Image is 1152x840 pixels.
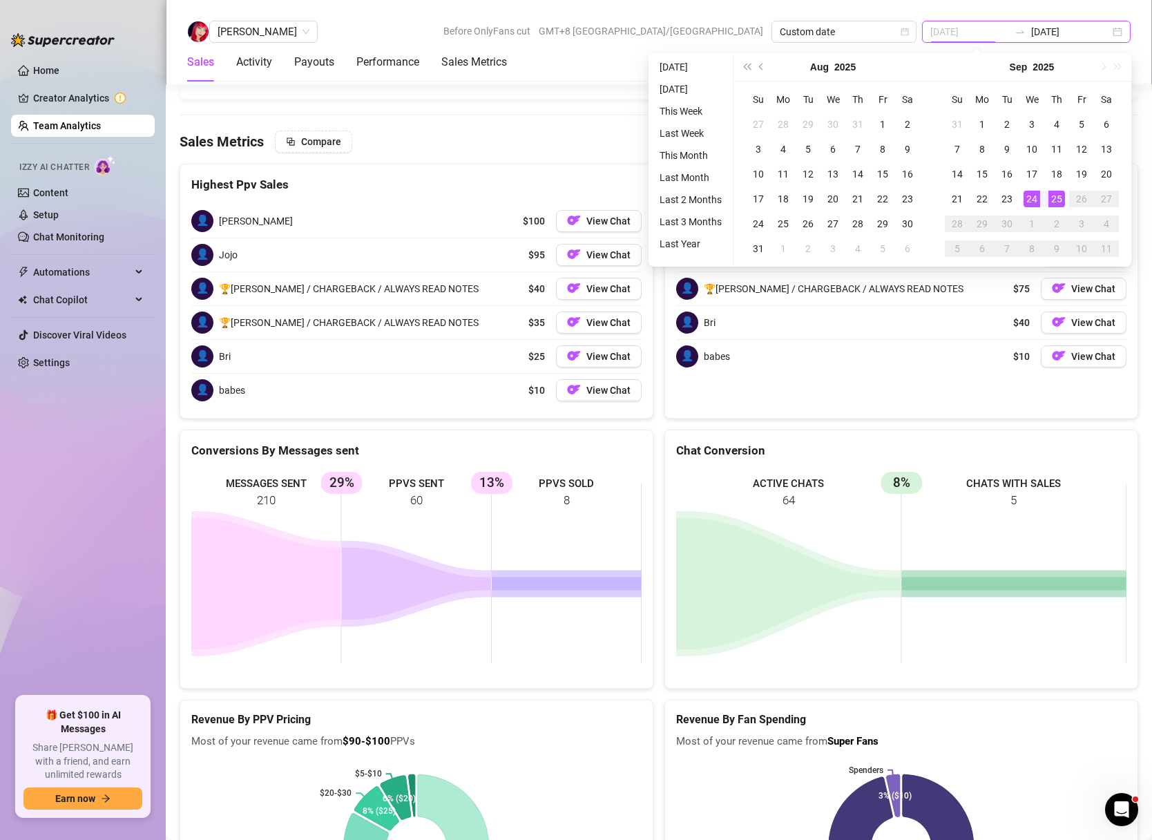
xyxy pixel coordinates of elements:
[945,211,970,236] td: 2025-09-28
[1073,141,1090,157] div: 12
[970,211,995,236] td: 2025-09-29
[654,103,727,120] li: This Week
[1048,141,1065,157] div: 11
[356,54,419,70] div: Performance
[970,236,995,261] td: 2025-10-06
[775,240,791,257] div: 1
[746,236,771,261] td: 2025-08-31
[586,283,631,294] span: View Chat
[974,116,990,133] div: 1
[771,87,796,112] th: Mo
[654,125,727,142] li: Last Week
[1069,112,1094,137] td: 2025-09-05
[567,213,581,227] img: OF
[845,162,870,187] td: 2025-08-14
[1073,216,1090,232] div: 3
[995,162,1019,187] td: 2025-09-16
[874,216,891,232] div: 29
[1044,187,1069,211] td: 2025-09-25
[33,65,59,76] a: Home
[1013,281,1030,296] span: $75
[775,116,791,133] div: 28
[771,236,796,261] td: 2025-09-01
[704,315,716,330] span: Bri
[191,210,213,232] span: 👤
[995,112,1019,137] td: 2025-09-02
[1044,137,1069,162] td: 2025-09-11
[1041,278,1126,300] a: OFView Chat
[870,236,895,261] td: 2025-09-05
[750,240,767,257] div: 31
[995,211,1019,236] td: 2025-09-30
[901,28,909,36] span: calendar
[970,187,995,211] td: 2025-09-22
[1041,345,1126,367] a: OFView Chat
[586,317,631,328] span: View Chat
[1044,87,1069,112] th: Th
[1073,191,1090,207] div: 26
[945,87,970,112] th: Su
[191,441,642,460] div: Conversions By Messages sent
[704,349,730,364] span: babes
[1048,216,1065,232] div: 2
[895,112,920,137] td: 2025-08-02
[191,345,213,367] span: 👤
[845,137,870,162] td: 2025-08-07
[188,21,209,42] img: Mary Jane Moreno
[895,137,920,162] td: 2025-08-09
[191,244,213,266] span: 👤
[974,240,990,257] div: 6
[567,349,581,363] img: OF
[676,345,698,367] span: 👤
[1069,162,1094,187] td: 2025-09-19
[1024,141,1040,157] div: 10
[191,312,213,334] span: 👤
[528,315,545,330] span: $35
[825,166,841,182] div: 13
[1069,211,1094,236] td: 2025-10-03
[825,240,841,257] div: 3
[33,357,70,368] a: Settings
[771,187,796,211] td: 2025-08-18
[528,383,545,398] span: $10
[556,312,642,334] a: OFView Chat
[539,21,763,41] span: GMT+8 [GEOGRAPHIC_DATA]/[GEOGRAPHIC_DATA]
[750,141,767,157] div: 3
[1098,240,1115,257] div: 11
[567,281,581,295] img: OF
[874,141,891,157] div: 8
[820,112,845,137] td: 2025-07-30
[1048,240,1065,257] div: 9
[995,137,1019,162] td: 2025-09-09
[1071,317,1115,328] span: View Chat
[1069,87,1094,112] th: Fr
[1073,116,1090,133] div: 5
[1015,26,1026,37] span: swap-right
[825,191,841,207] div: 20
[1094,87,1119,112] th: Sa
[845,87,870,112] th: Th
[796,236,820,261] td: 2025-09-02
[825,141,841,157] div: 6
[845,187,870,211] td: 2025-08-21
[800,240,816,257] div: 2
[771,211,796,236] td: 2025-08-25
[528,281,545,296] span: $40
[654,191,727,208] li: Last 2 Months
[970,112,995,137] td: 2025-09-01
[949,216,966,232] div: 28
[945,187,970,211] td: 2025-09-21
[870,211,895,236] td: 2025-08-29
[1019,112,1044,137] td: 2025-09-03
[849,191,866,207] div: 21
[556,210,642,232] a: OFView Chat
[870,162,895,187] td: 2025-08-15
[236,54,272,70] div: Activity
[1019,236,1044,261] td: 2025-10-08
[219,383,245,398] span: babes
[771,137,796,162] td: 2025-08-04
[849,216,866,232] div: 28
[754,53,769,81] button: Previous month (PageUp)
